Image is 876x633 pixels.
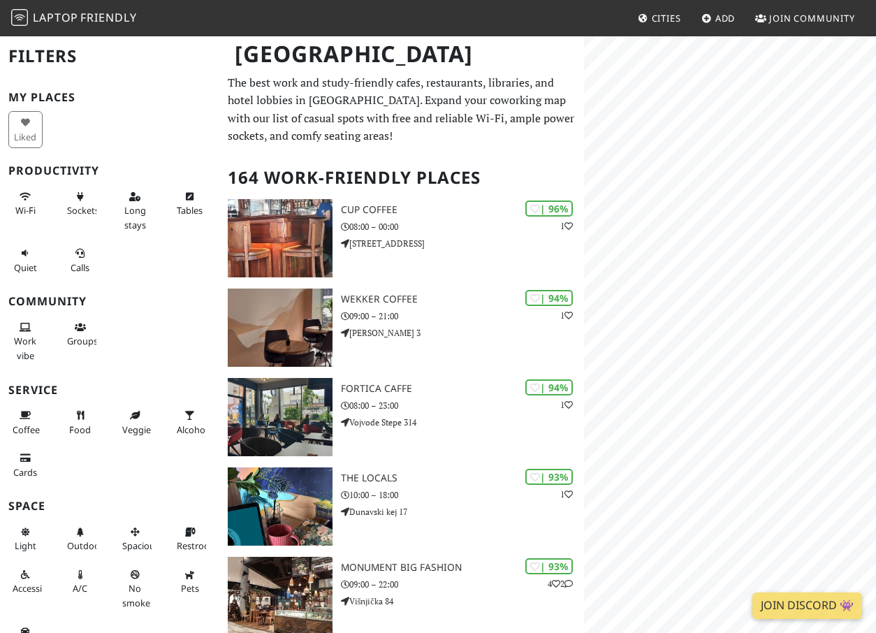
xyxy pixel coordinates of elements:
p: 1 [560,488,573,501]
button: Pets [173,563,207,600]
span: Work-friendly tables [177,204,203,217]
span: Power sockets [67,204,99,217]
button: Long stays [118,185,152,236]
div: | 94% [525,290,573,306]
button: Wi-Fi [8,185,43,222]
span: Add [715,12,736,24]
span: Outdoor area [67,539,103,552]
span: People working [14,335,36,361]
button: A/C [63,563,97,600]
span: Air conditioned [73,582,87,595]
p: 4 2 [548,577,573,590]
div: | 96% [525,201,573,217]
div: | 93% [525,469,573,485]
h3: Service [8,384,211,397]
h3: Fortica caffe [341,383,584,395]
span: Credit cards [13,466,37,479]
h3: The Locals [341,472,584,484]
span: Join Community [769,12,855,24]
span: Cities [652,12,681,24]
img: The Locals [228,467,333,546]
h3: My Places [8,91,211,104]
span: Video/audio calls [71,261,89,274]
button: Veggie [118,404,152,441]
h1: [GEOGRAPHIC_DATA] [224,35,582,73]
span: Friendly [80,10,136,25]
p: Vojvode Stepe 314 [341,416,584,429]
button: Spacious [118,521,152,558]
a: LaptopFriendly LaptopFriendly [11,6,137,31]
button: Restroom [173,521,207,558]
p: 08:00 – 23:00 [341,399,584,412]
h2: 164 Work-Friendly Places [228,157,576,199]
button: No smoke [118,563,152,614]
span: Laptop [33,10,78,25]
div: | 93% [525,558,573,574]
p: 08:00 – 00:00 [341,220,584,233]
button: Cards [8,446,43,483]
p: The best work and study-friendly cafes, restaurants, libraries, and hotel lobbies in [GEOGRAPHIC_... [228,74,576,145]
span: Restroom [177,539,218,552]
a: Add [696,6,741,31]
span: Natural light [15,539,36,552]
button: Alcohol [173,404,207,441]
a: Join Community [750,6,861,31]
a: Fortica caffe | 94% 1 Fortica caffe 08:00 – 23:00 Vojvode Stepe 314 [219,378,585,456]
p: 1 [560,398,573,412]
img: Cup Coffee [228,199,333,277]
h2: Filters [8,35,211,78]
button: Groups [63,316,97,353]
span: Accessible [13,582,54,595]
span: Stable Wi-Fi [15,204,36,217]
h3: Space [8,500,211,513]
span: Veggie [122,423,151,436]
div: | 94% [525,379,573,395]
a: Join Discord 👾 [752,592,862,619]
span: Smoke free [122,582,150,609]
span: Pet friendly [181,582,199,595]
span: Food [69,423,91,436]
a: Cities [632,6,687,31]
a: Cup Coffee | 96% 1 Cup Coffee 08:00 – 00:00 [STREET_ADDRESS] [219,199,585,277]
p: 10:00 – 18:00 [341,488,584,502]
span: Alcohol [177,423,207,436]
button: Tables [173,185,207,222]
p: [STREET_ADDRESS] [341,237,584,250]
p: 1 [560,219,573,233]
button: Light [8,521,43,558]
button: Quiet [8,242,43,279]
a: The Locals | 93% 1 The Locals 10:00 – 18:00 Dunavski kej 17 [219,467,585,546]
span: Coffee [13,423,40,436]
button: Sockets [63,185,97,222]
p: 09:00 – 21:00 [341,310,584,323]
span: Spacious [122,539,159,552]
span: Quiet [14,261,37,274]
p: [PERSON_NAME] 3 [341,326,584,340]
button: Food [63,404,97,441]
img: Wekker Coffee [228,289,333,367]
p: 09:00 – 22:00 [341,578,584,591]
p: 1 [560,309,573,322]
button: Calls [63,242,97,279]
span: Long stays [124,204,146,231]
span: Group tables [67,335,98,347]
h3: Community [8,295,211,308]
p: Dunavski kej 17 [341,505,584,518]
button: Accessible [8,563,43,600]
h3: Wekker Coffee [341,293,584,305]
a: Wekker Coffee | 94% 1 Wekker Coffee 09:00 – 21:00 [PERSON_NAME] 3 [219,289,585,367]
p: Višnjička 84 [341,595,584,608]
h3: Monument Big Fashion [341,562,584,574]
img: Fortica caffe [228,378,333,456]
h3: Productivity [8,164,211,177]
button: Outdoor [63,521,97,558]
img: LaptopFriendly [11,9,28,26]
button: Coffee [8,404,43,441]
button: Work vibe [8,316,43,367]
h3: Cup Coffee [341,204,584,216]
